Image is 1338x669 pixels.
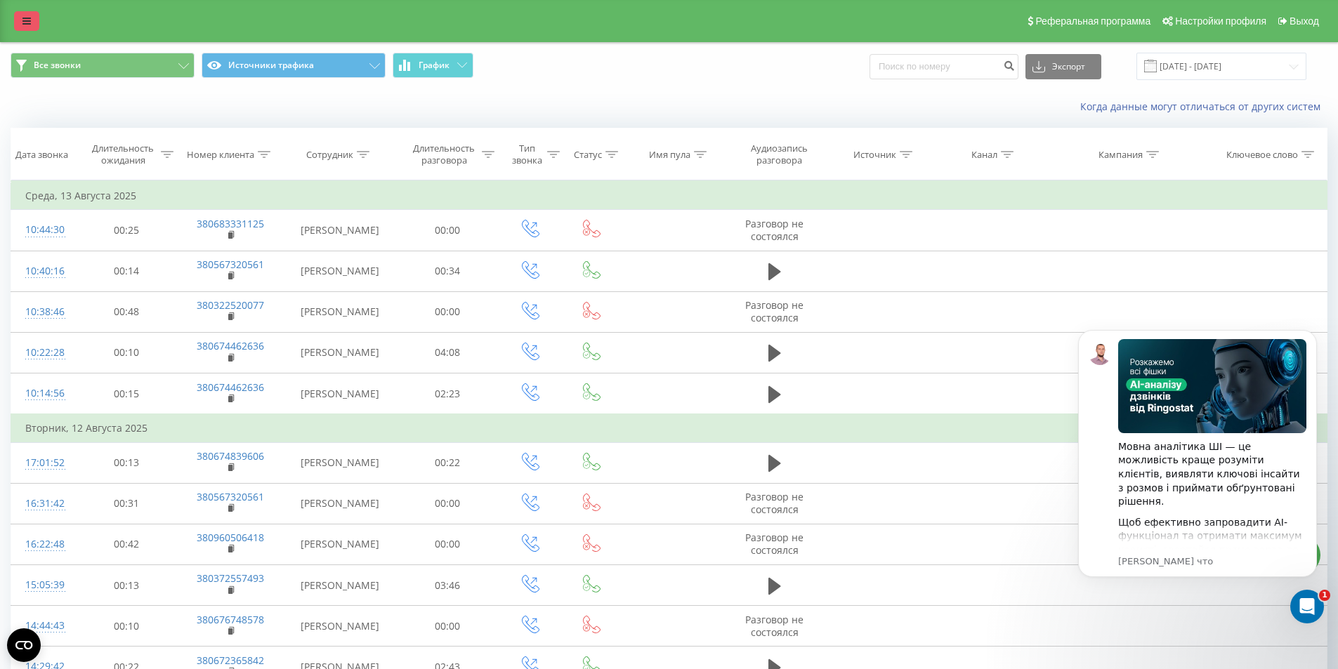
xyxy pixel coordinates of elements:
span: График [419,60,450,70]
div: 16:31:42 [25,490,62,517]
iframe: Intercom notifications сообщение [1057,309,1338,631]
span: Разговор не состоялся [745,298,804,324]
td: 00:00 [397,606,499,647]
div: Номер клиента [187,149,254,161]
div: 17:01:52 [25,449,62,477]
div: Канал [971,149,997,161]
td: 02:23 [397,373,499,415]
button: Все звонки [11,53,195,78]
a: 380567320561 [197,258,264,271]
td: 00:25 [76,210,178,251]
a: 380960506418 [197,531,264,544]
a: 380322520077 [197,298,264,312]
div: 10:14:56 [25,380,62,407]
td: [PERSON_NAME] [283,483,397,524]
div: Тип звонка [511,143,544,166]
td: 00:00 [397,524,499,564]
td: [PERSON_NAME] [283,606,397,647]
button: Источники трафика [202,53,386,78]
div: 10:40:16 [25,258,62,285]
span: Разговор не состоялся [745,217,804,243]
span: Разговор не состоялся [745,613,804,639]
button: Open CMP widget [7,628,41,662]
span: Реферальная программа [1035,15,1150,27]
td: [PERSON_NAME] [283,332,397,373]
div: Кампания [1098,149,1143,161]
td: 00:13 [76,565,178,606]
div: 14:44:43 [25,612,62,640]
a: 380676748578 [197,613,264,626]
td: 00:00 [397,483,499,524]
a: 380567320561 [197,490,264,503]
td: [PERSON_NAME] [283,251,397,291]
td: [PERSON_NAME] [283,565,397,606]
span: Разговор не состоялся [745,531,804,557]
td: 03:46 [397,565,499,606]
span: Разговор не состоялся [745,490,804,516]
div: Статус [574,149,602,161]
div: Имя пула [649,149,690,161]
span: Настройки профиля [1175,15,1266,27]
div: Длительность ожидания [88,143,158,166]
a: 380372557493 [197,571,264,585]
td: 00:34 [397,251,499,291]
div: Сотрудник [306,149,353,161]
span: 1 [1319,590,1330,601]
td: 00:10 [76,606,178,647]
a: 380683331125 [197,217,264,230]
div: Ключевое слово [1226,149,1298,161]
span: Выход [1290,15,1319,27]
input: Поиск по номеру [870,54,1018,79]
div: Аудиозапись разговора [738,143,820,166]
div: Дата звонка [15,149,68,161]
a: 380674462636 [197,339,264,352]
td: 00:14 [76,251,178,291]
div: 16:22:48 [25,531,62,558]
div: 10:38:46 [25,298,62,326]
td: 00:42 [76,524,178,564]
div: 10:22:28 [25,339,62,366]
td: 00:48 [76,291,178,332]
td: [PERSON_NAME] [283,210,397,251]
a: 380674839606 [197,449,264,463]
td: Вторник, 12 Августа 2025 [11,414,1327,442]
div: 15:05:39 [25,571,62,599]
div: Источник [853,149,896,161]
span: Все звонки [34,60,81,71]
td: [PERSON_NAME] [283,373,397,415]
td: 00:31 [76,483,178,524]
td: 00:22 [397,442,499,483]
td: 04:08 [397,332,499,373]
div: 10:44:30 [25,216,62,244]
td: [PERSON_NAME] [283,442,397,483]
td: [PERSON_NAME] [283,524,397,564]
button: Экспорт [1025,54,1101,79]
iframe: Intercom live chat [1290,590,1324,623]
a: 380674462636 [197,380,264,394]
td: [PERSON_NAME] [283,291,397,332]
td: 00:00 [397,210,499,251]
td: 00:13 [76,442,178,483]
a: Когда данные могут отличаться от других систем [1080,100,1327,113]
a: 380672365842 [197,654,264,667]
td: Среда, 13 Августа 2025 [11,182,1327,210]
button: График [393,53,473,78]
td: 00:15 [76,373,178,415]
div: Длительность разговора [409,143,479,166]
td: 00:00 [397,291,499,332]
td: 00:10 [76,332,178,373]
